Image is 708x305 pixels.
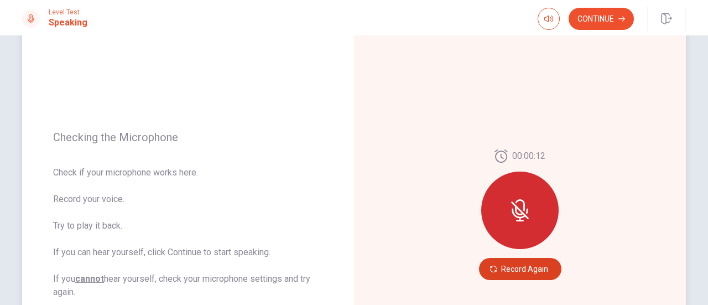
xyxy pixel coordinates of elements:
[75,273,104,284] u: cannot
[49,16,87,29] h1: Speaking
[53,131,323,144] span: Checking the Microphone
[479,258,561,280] button: Record Again
[53,166,323,299] span: Check if your microphone works here. Record your voice. Try to play it back. If you can hear your...
[512,149,545,163] span: 00:00:12
[49,8,87,16] span: Level Test
[569,8,634,30] button: Continue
